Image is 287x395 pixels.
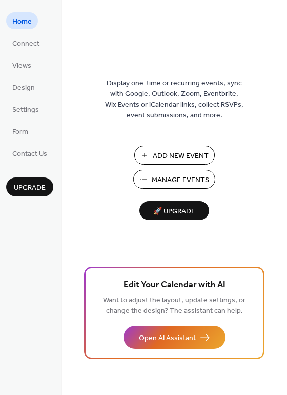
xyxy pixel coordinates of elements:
[133,170,215,189] button: Manage Events
[153,151,209,162] span: Add New Event
[6,123,34,140] a: Form
[124,278,225,292] span: Edit Your Calendar with AI
[12,83,35,93] span: Design
[139,201,209,220] button: 🚀 Upgrade
[124,326,225,349] button: Open AI Assistant
[103,293,245,318] span: Want to adjust the layout, update settings, or change the design? The assistant can help.
[12,61,31,71] span: Views
[12,149,47,160] span: Contact Us
[12,127,28,137] span: Form
[146,205,203,219] span: 🚀 Upgrade
[12,16,32,27] span: Home
[6,101,45,117] a: Settings
[6,56,37,73] a: Views
[12,105,39,115] span: Settings
[139,333,196,344] span: Open AI Assistant
[6,12,38,29] a: Home
[105,78,243,121] span: Display one-time or recurring events, sync with Google, Outlook, Zoom, Eventbrite, Wix Events or ...
[6,145,53,162] a: Contact Us
[6,177,53,196] button: Upgrade
[6,78,41,95] a: Design
[6,34,46,51] a: Connect
[12,38,39,49] span: Connect
[14,183,46,193] span: Upgrade
[152,175,209,186] span: Manage Events
[134,146,215,165] button: Add New Event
